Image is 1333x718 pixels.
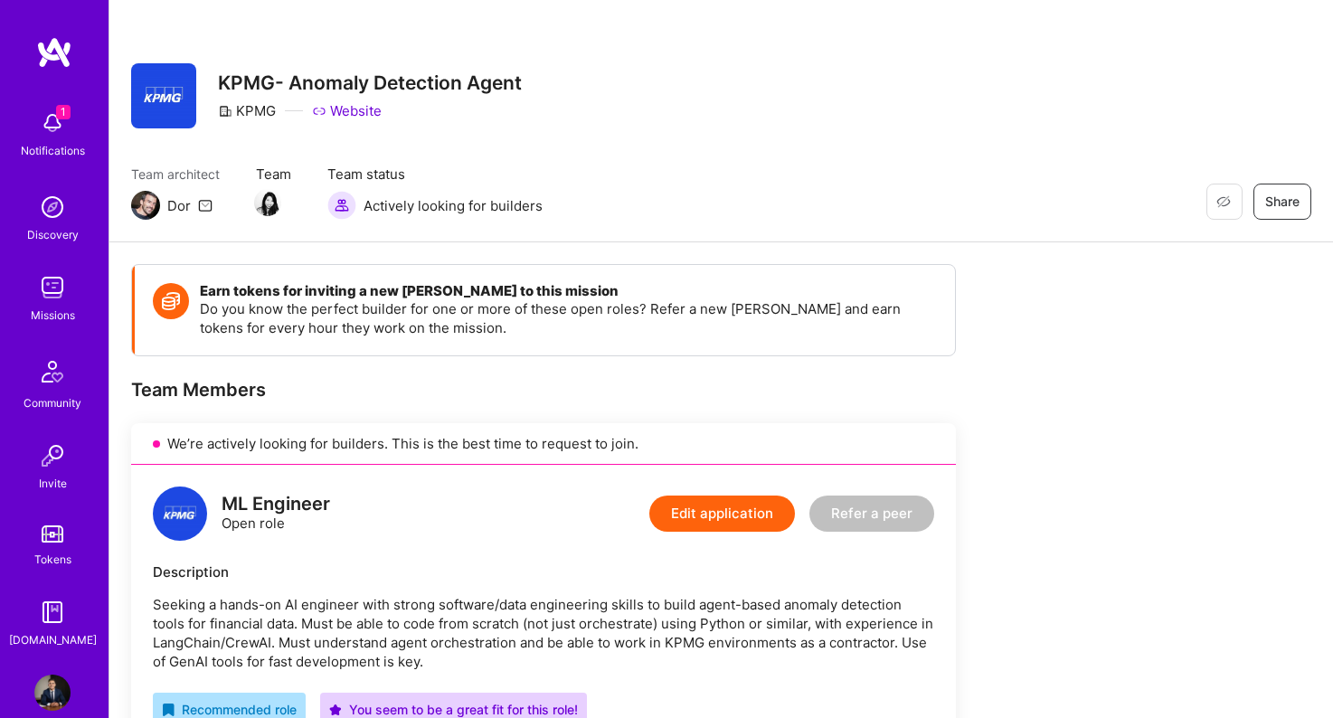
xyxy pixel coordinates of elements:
[30,675,75,711] a: User Avatar
[31,350,74,393] img: Community
[1216,194,1231,209] i: icon EyeClosed
[31,306,75,325] div: Missions
[131,191,160,220] img: Team Architect
[24,393,81,412] div: Community
[36,36,72,69] img: logo
[364,196,543,215] span: Actively looking for builders
[34,189,71,225] img: discovery
[34,550,71,569] div: Tokens
[131,378,956,402] div: Team Members
[34,269,71,306] img: teamwork
[254,189,281,216] img: Team Member Avatar
[649,496,795,532] button: Edit application
[167,196,191,215] div: Dor
[153,487,207,541] img: logo
[222,495,330,514] div: ML Engineer
[198,198,213,213] i: icon Mail
[39,474,67,493] div: Invite
[34,594,71,630] img: guide book
[222,495,330,533] div: Open role
[1253,184,1311,220] button: Share
[329,704,342,716] i: icon PurpleStar
[34,105,71,141] img: bell
[256,187,279,218] a: Team Member Avatar
[162,704,175,716] i: icon RecommendedBadge
[1265,193,1300,211] span: Share
[27,225,79,244] div: Discovery
[218,104,232,118] i: icon CompanyGray
[34,438,71,474] img: Invite
[327,191,356,220] img: Actively looking for builders
[21,141,85,160] div: Notifications
[153,595,934,671] p: Seeking a hands-on AI engineer with strong software/data engineering skills to build agent-based ...
[34,675,71,711] img: User Avatar
[131,423,956,465] div: We’re actively looking for builders. This is the best time to request to join.
[153,562,934,581] div: Description
[42,525,63,543] img: tokens
[809,496,934,532] button: Refer a peer
[200,283,937,299] h4: Earn tokens for inviting a new [PERSON_NAME] to this mission
[218,101,276,120] div: KPMG
[131,165,220,184] span: Team architect
[327,165,543,184] span: Team status
[153,283,189,319] img: Token icon
[256,165,291,184] span: Team
[56,105,71,119] span: 1
[200,299,937,337] p: Do you know the perfect builder for one or more of these open roles? Refer a new [PERSON_NAME] an...
[131,63,196,128] img: Company Logo
[312,101,382,120] a: Website
[9,630,97,649] div: [DOMAIN_NAME]
[218,71,522,94] h3: KPMG- Anomaly Detection Agent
